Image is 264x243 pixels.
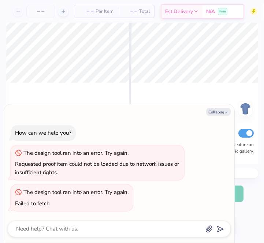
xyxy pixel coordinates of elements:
[15,200,50,207] div: Failed to fetch
[23,188,129,196] div: The design tool ran into an error. Try again.
[26,5,55,18] input: – –
[15,160,179,176] div: Requested proof item could not be loaded due to network issues or insufficient rights.
[165,8,193,15] span: Est. Delivery
[23,149,129,157] div: The design tool ran into an error. Try again.
[15,129,71,137] div: How can we help you?
[206,108,231,116] button: Collapse
[206,8,215,15] span: N/A
[239,103,251,115] img: Back
[122,8,137,15] span: – –
[96,8,114,15] span: Per Item
[139,8,150,15] span: Total
[79,8,93,15] span: – –
[219,8,226,15] span: Free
